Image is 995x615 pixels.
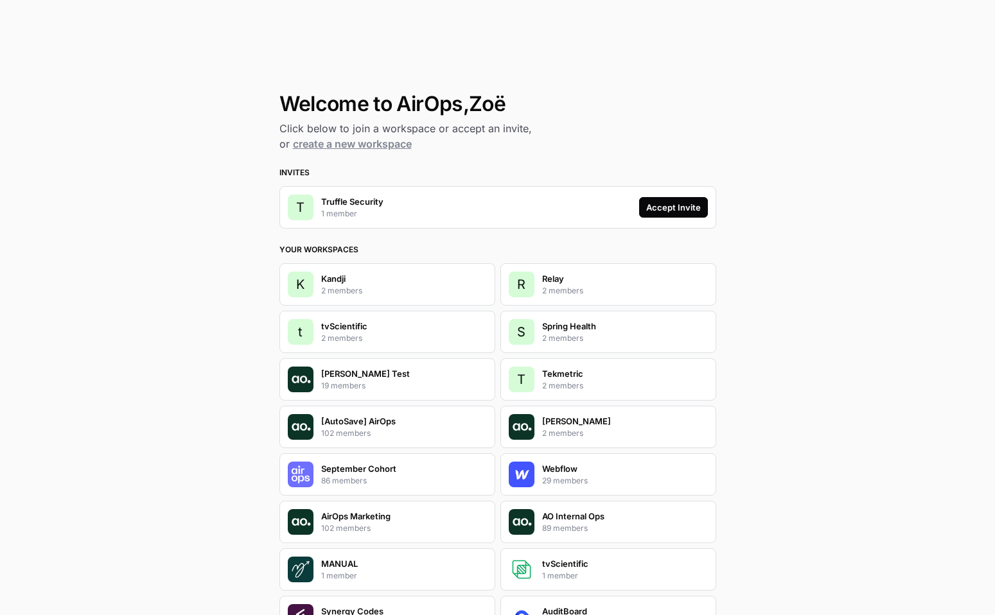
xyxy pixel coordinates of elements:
[279,244,716,256] h3: Your Workspaces
[321,333,362,344] p: 2 members
[293,137,412,150] a: create a new workspace
[517,370,525,388] span: T
[542,510,604,523] p: AO Internal Ops
[288,557,313,582] img: Company Logo
[509,462,534,487] img: Company Logo
[296,198,304,216] span: T
[542,367,583,380] p: Tekmetric
[279,121,716,152] h2: Click below to join a workspace or accept an invite, or
[321,557,358,570] p: MANUAL
[542,333,583,344] p: 2 members
[288,414,313,440] img: Company Logo
[296,275,304,293] span: K
[279,263,495,306] button: KKandji2 members
[500,263,716,306] button: RRelay2 members
[321,320,367,333] p: tvScientific
[500,501,716,543] button: Company LogoAO Internal Ops89 members
[321,208,357,220] p: 1 member
[500,406,716,448] button: Company Logo[PERSON_NAME]2 members
[509,414,534,440] img: Company Logo
[500,453,716,496] button: Company LogoWebflow29 members
[542,475,588,487] p: 29 members
[279,501,495,543] button: Company LogoAirOps Marketing102 members
[288,509,313,535] img: Company Logo
[500,358,716,401] button: TTekmetric2 members
[542,523,588,534] p: 89 members
[321,510,391,523] p: AirOps Marketing
[321,462,396,475] p: September Cohort
[517,323,525,341] span: S
[517,275,525,293] span: R
[542,415,611,428] p: [PERSON_NAME]
[279,167,716,178] h3: Invites
[542,428,583,439] p: 2 members
[542,272,564,285] p: Relay
[288,367,313,392] img: Company Logo
[321,523,371,534] p: 102 members
[279,92,716,116] h1: Welcome to AirOps, Zoë
[509,557,534,582] img: Company Logo
[279,548,495,591] button: Company LogoMANUAL1 member
[321,285,362,297] p: 2 members
[321,415,396,428] p: [AutoSave] AirOps
[321,475,367,487] p: 86 members
[279,453,495,496] button: Company LogoSeptember Cohort86 members
[279,358,495,401] button: Company Logo[PERSON_NAME] Test19 members
[298,323,303,341] span: t
[542,570,578,582] p: 1 member
[279,311,495,353] button: ttvScientific2 members
[542,557,588,570] p: tvScientific
[321,380,365,392] p: 19 members
[288,462,313,487] img: Company Logo
[646,201,701,214] div: Accept Invite
[500,548,716,591] button: Company LogotvScientific1 member
[509,509,534,535] img: Company Logo
[639,197,708,218] button: Accept Invite
[500,311,716,353] button: SSpring Health2 members
[321,272,346,285] p: Kandji
[279,406,495,448] button: Company Logo[AutoSave] AirOps102 members
[542,462,577,475] p: Webflow
[542,285,583,297] p: 2 members
[321,570,357,582] p: 1 member
[321,367,410,380] p: [PERSON_NAME] Test
[321,428,371,439] p: 102 members
[542,380,583,392] p: 2 members
[321,195,383,208] p: Truffle Security
[542,320,596,333] p: Spring Health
